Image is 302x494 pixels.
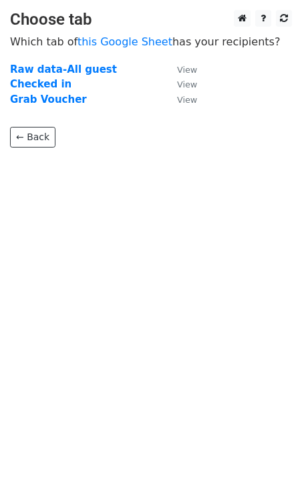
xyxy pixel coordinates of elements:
[10,10,292,29] h3: Choose tab
[10,93,87,105] a: Grab Voucher
[164,78,197,90] a: View
[10,127,55,148] a: ← Back
[177,79,197,89] small: View
[78,35,172,48] a: this Google Sheet
[164,93,197,105] a: View
[10,63,117,75] a: Raw data-All guest
[10,78,71,90] a: Checked in
[177,95,197,105] small: View
[164,63,197,75] a: View
[10,35,292,49] p: Which tab of has your recipients?
[177,65,197,75] small: View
